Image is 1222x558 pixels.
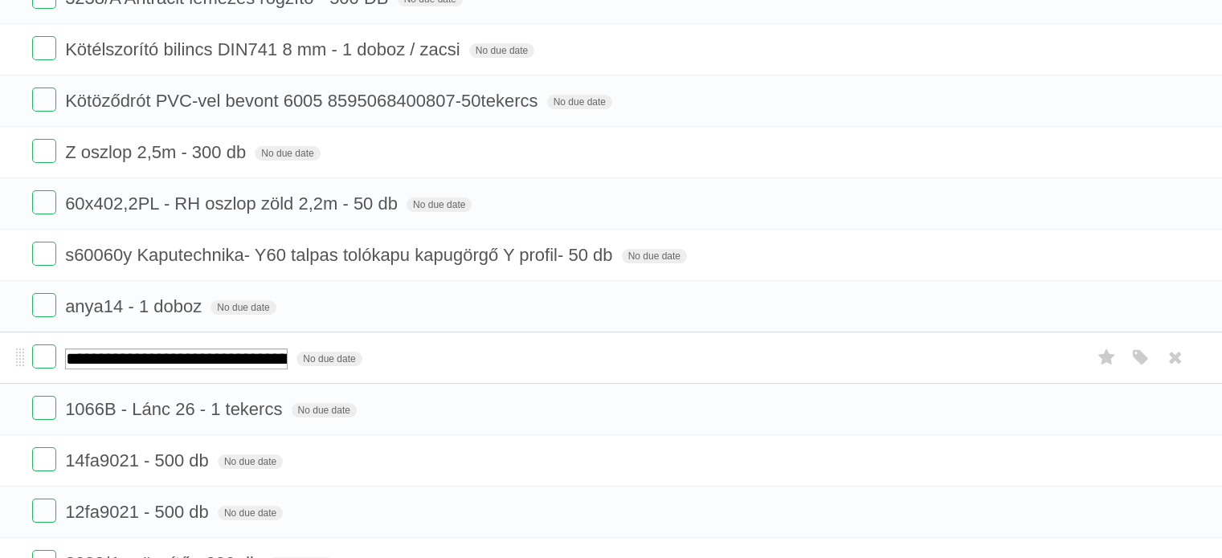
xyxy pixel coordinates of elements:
label: Done [32,499,56,523]
span: s60060y Kaputechnika- Y60 talpas tolókapu kapugörgő Y profil- 50 db [65,245,616,265]
span: No due date [296,352,362,366]
span: Kötöződrót PVC-vel bevont 6005 8595068400807-50tekercs [65,91,542,111]
span: No due date [292,403,357,417]
label: Star task [1092,344,1122,371]
span: No due date [210,300,276,315]
span: No due date [218,506,283,520]
span: No due date [407,198,472,212]
label: Done [32,190,56,214]
label: Done [32,242,56,266]
label: Done [32,293,56,317]
label: Done [32,447,56,471]
label: Done [32,36,56,60]
label: Done [32,139,56,163]
span: No due date [622,249,687,263]
span: 1066B - Lánc 26 - 1 tekercs [65,399,286,419]
span: No due date [218,454,283,469]
span: No due date [255,146,320,161]
span: Kötélszorító bilincs DIN741 8 mm - 1 doboz / zacsi [65,39,464,59]
span: 14fa9021 - 500 db [65,450,213,470]
span: Z oszlop 2,5m - 300 db [65,142,250,162]
span: 60x402,2PL - RH oszlop zöld 2,2m - 50 db [65,193,402,214]
span: 12fa9021 - 500 db [65,502,213,522]
label: Done [32,396,56,420]
label: Done [32,88,56,112]
span: No due date [469,43,534,58]
span: anya14 - 1 doboz [65,296,206,316]
label: Done [32,344,56,369]
span: No due date [547,95,612,109]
